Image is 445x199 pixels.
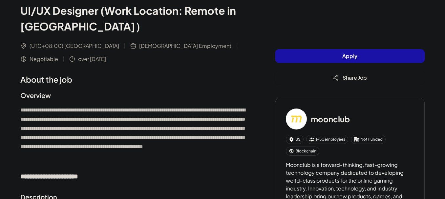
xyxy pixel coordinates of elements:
[78,55,106,63] span: over [DATE]
[275,71,425,85] button: Share Job
[30,42,119,50] span: (UTC+08:00) [GEOGRAPHIC_DATA]
[351,135,386,144] div: Not Funded
[306,135,348,144] div: 1-50 employees
[286,109,307,129] img: mo
[286,147,319,156] div: Blockchain
[139,42,231,50] span: [DEMOGRAPHIC_DATA] Employment
[20,3,249,34] h1: UI/UX Designer (Work Location: Remote in [GEOGRAPHIC_DATA]）
[311,113,350,125] h3: moonclub
[342,52,357,59] span: Apply
[275,49,425,63] button: Apply
[20,90,249,100] h2: Overview
[286,135,304,144] div: US
[20,73,249,85] h1: About the job
[343,74,367,81] span: Share Job
[30,55,58,63] span: Negotiable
